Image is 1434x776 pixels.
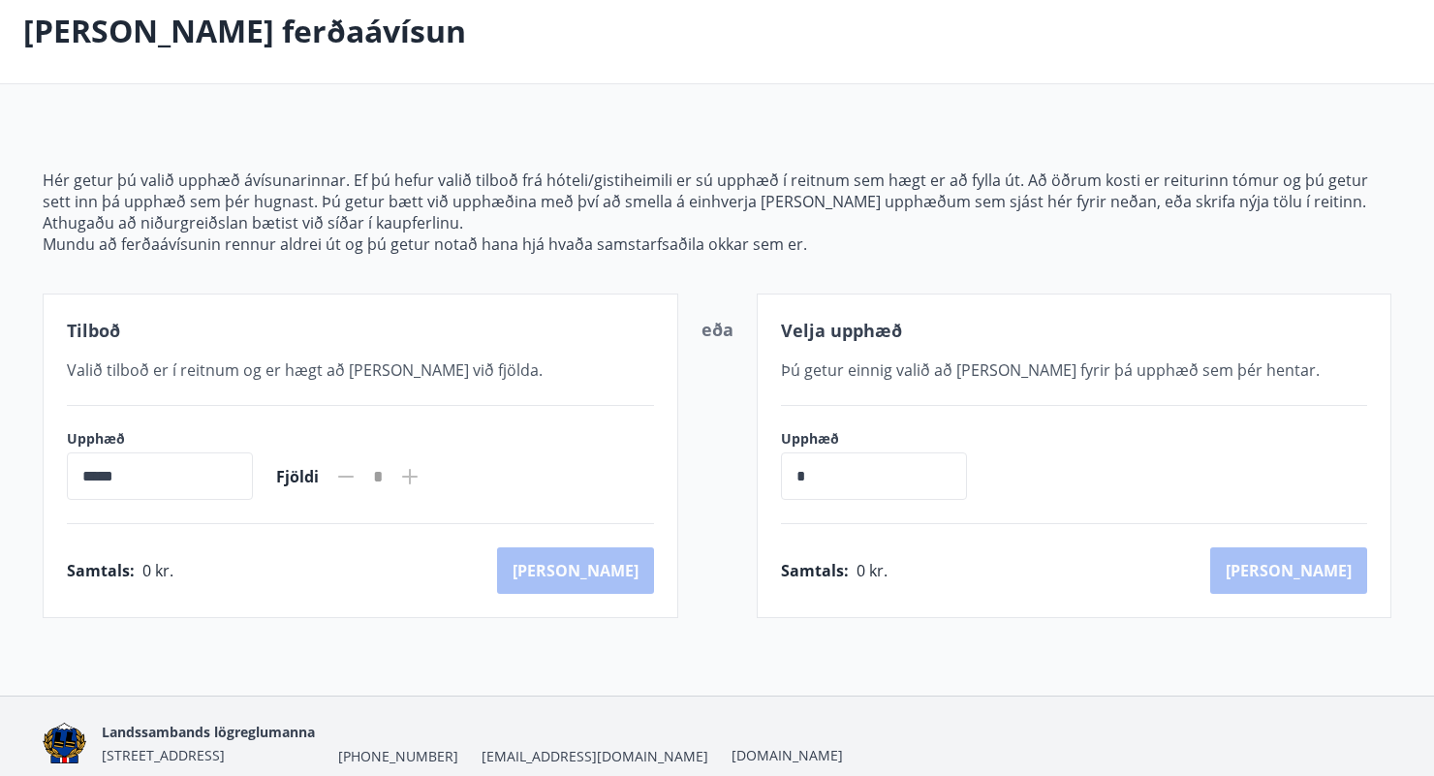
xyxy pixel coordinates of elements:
[23,10,466,52] p: [PERSON_NAME] ferðaávísun
[781,319,902,342] span: Velja upphæð
[276,466,319,487] span: Fjöldi
[781,359,1320,381] span: Þú getur einnig valið að [PERSON_NAME] fyrir þá upphæð sem þér hentar.
[781,429,986,449] label: Upphæð
[67,359,543,381] span: Valið tilboð er í reitnum og er hægt að [PERSON_NAME] við fjölda.
[67,319,120,342] span: Tilboð
[142,560,173,581] span: 0 kr.
[43,233,1391,255] p: Mundu að ferðaávísunin rennur aldrei út og þú getur notað hana hjá hvaða samstarfsaðila okkar sem...
[482,747,708,766] span: [EMAIL_ADDRESS][DOMAIN_NAME]
[67,560,135,581] span: Samtals :
[67,429,253,449] label: Upphæð
[102,746,225,764] span: [STREET_ADDRESS]
[43,723,86,764] img: 1cqKbADZNYZ4wXUG0EC2JmCwhQh0Y6EN22Kw4FTY.png
[338,747,458,766] span: [PHONE_NUMBER]
[701,318,733,341] span: eða
[732,746,843,764] a: [DOMAIN_NAME]
[43,212,1391,233] p: Athugaðu að niðurgreiðslan bætist við síðar í kaupferlinu.
[857,560,888,581] span: 0 kr.
[781,560,849,581] span: Samtals :
[43,170,1391,212] p: Hér getur þú valið upphæð ávísunarinnar. Ef þú hefur valið tilboð frá hóteli/gistiheimili er sú u...
[102,723,315,741] span: Landssambands lögreglumanna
